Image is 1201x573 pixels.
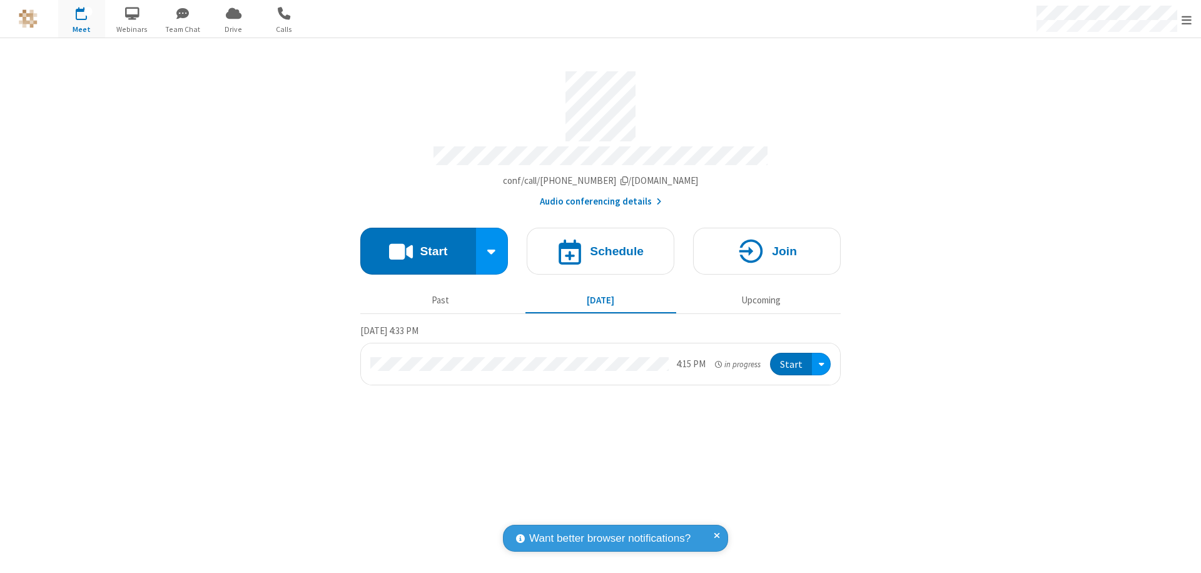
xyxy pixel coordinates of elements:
[529,530,691,547] span: Want better browser notifications?
[693,228,841,275] button: Join
[540,195,662,209] button: Audio conferencing details
[58,24,105,35] span: Meet
[365,288,516,312] button: Past
[261,24,308,35] span: Calls
[676,357,706,372] div: 4:15 PM
[525,288,676,312] button: [DATE]
[770,353,812,376] button: Start
[360,323,841,386] section: Today's Meetings
[503,174,699,188] button: Copy my meeting room linkCopy my meeting room link
[360,228,476,275] button: Start
[1170,540,1192,564] iframe: Chat
[590,245,644,257] h4: Schedule
[160,24,206,35] span: Team Chat
[527,228,674,275] button: Schedule
[772,245,797,257] h4: Join
[476,228,509,275] div: Start conference options
[686,288,836,312] button: Upcoming
[715,358,761,370] em: in progress
[19,9,38,28] img: QA Selenium DO NOT DELETE OR CHANGE
[210,24,257,35] span: Drive
[109,24,156,35] span: Webinars
[360,325,418,337] span: [DATE] 4:33 PM
[420,245,447,257] h4: Start
[812,353,831,376] div: Open menu
[84,7,93,16] div: 1
[360,62,841,209] section: Account details
[503,175,699,186] span: Copy my meeting room link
